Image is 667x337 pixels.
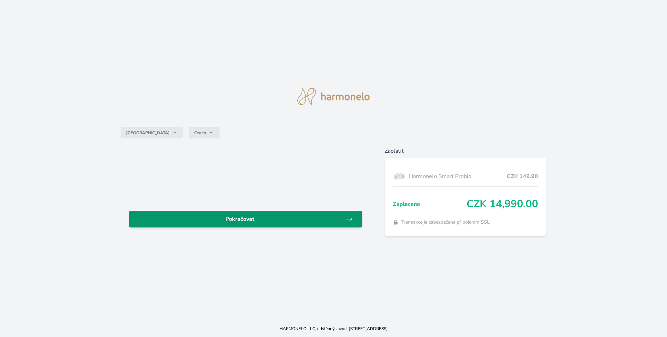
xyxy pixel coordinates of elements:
[401,219,490,226] span: Transakce je zabezpečena připojením SSL
[134,215,346,223] span: Pokračovat
[126,130,170,136] span: [GEOGRAPHIC_DATA]
[121,127,183,138] button: [GEOGRAPHIC_DATA]
[129,211,362,227] a: Pokračovat
[385,147,547,155] h6: Zaplatit
[194,130,206,136] span: Czech
[393,200,467,208] span: Zaplaceno
[393,168,406,185] img: Box-6-lahvi-SMART-PROBIO-1_(1)-lo.png
[507,172,538,180] span: CZK 149.90
[189,127,220,138] button: Czech
[409,172,507,180] span: Harmonelo Smart Probio
[467,198,538,210] span: CZK 14,990.00
[297,88,370,105] img: logo.svg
